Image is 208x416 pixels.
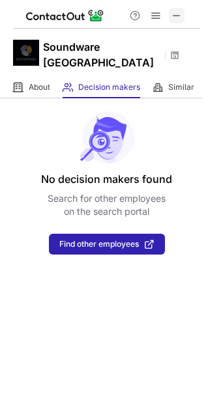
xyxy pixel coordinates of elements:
[49,234,165,255] button: Find other employees
[29,82,50,92] span: About
[59,240,139,249] span: Find other employees
[13,40,39,66] img: c730969b2a7eeff92fbdaf9fbd346839
[43,39,160,70] h1: Soundware [GEOGRAPHIC_DATA]
[48,192,166,218] p: Search for other employees on the search portal
[41,171,172,187] header: No decision makers found
[168,82,194,92] span: Similar
[26,8,104,23] img: ContactOut v5.3.10
[79,111,135,163] img: No leads found
[78,82,140,92] span: Decision makers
